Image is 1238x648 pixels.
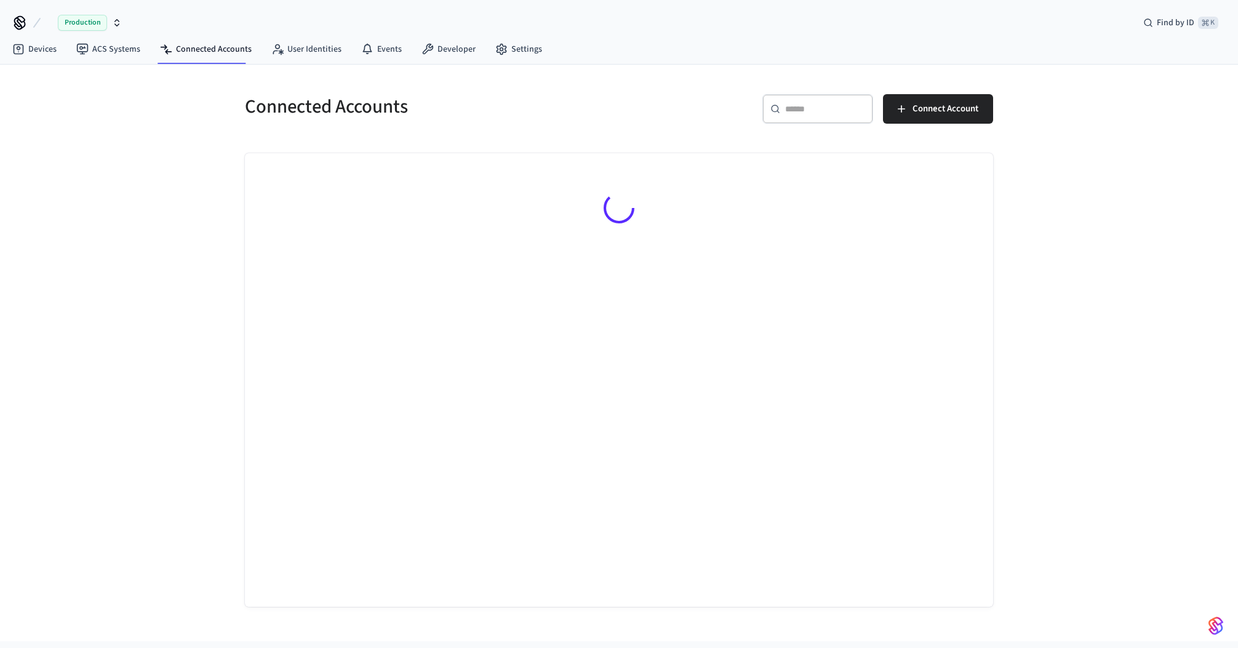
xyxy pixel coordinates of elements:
[412,38,485,60] a: Developer
[485,38,552,60] a: Settings
[913,101,978,117] span: Connect Account
[351,38,412,60] a: Events
[1157,17,1194,29] span: Find by ID
[66,38,150,60] a: ACS Systems
[883,94,993,124] button: Connect Account
[58,15,107,31] span: Production
[245,94,612,119] h5: Connected Accounts
[1208,616,1223,636] img: SeamLogoGradient.69752ec5.svg
[1133,12,1228,34] div: Find by ID⌘ K
[2,38,66,60] a: Devices
[1198,17,1218,29] span: ⌘ K
[262,38,351,60] a: User Identities
[150,38,262,60] a: Connected Accounts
